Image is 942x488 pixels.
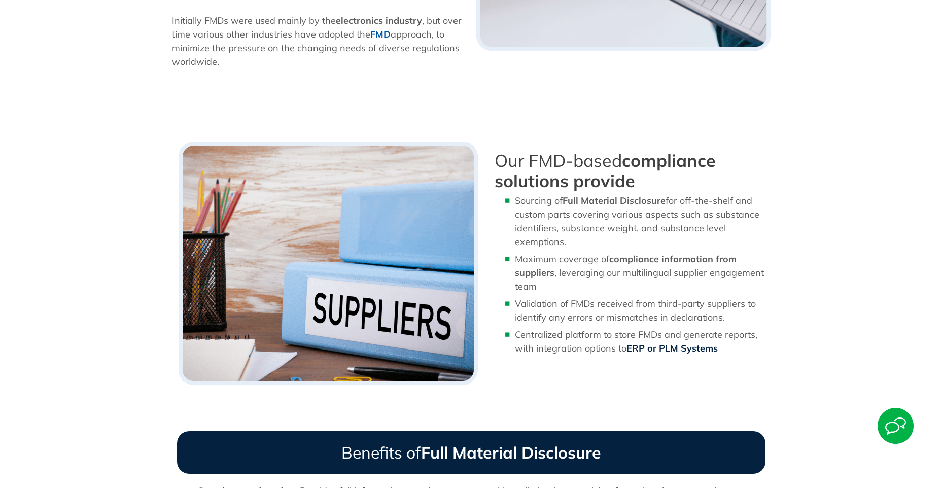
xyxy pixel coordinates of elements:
b: compliance information from suppliers [515,253,737,278]
h4: Benefits of [177,431,765,474]
img: Start Chat [878,408,914,444]
b: electronics industry [336,15,422,26]
strong: compliance solutions provide [495,150,716,192]
b: Full Material Disclosure [563,195,666,206]
a: ERP or PLM Systems [626,342,718,354]
h3: Our FMD-based [495,151,771,191]
strong: Full Material Disclosure [421,442,601,463]
span: Sourcing of [515,195,563,206]
a: FMD [370,28,391,40]
span: , but over time various other industries have adopted the [172,15,462,40]
span: Validation of FMDs received from third-party suppliers to identify any errors or mismatches in de... [515,298,756,323]
span: Initially FMDs were used mainly by the [172,15,336,26]
span: Maximum coverage of [515,253,609,265]
span: for off-the-shelf and custom parts covering various aspects such as substance identifiers, substa... [515,195,759,248]
span: , leveraging our multilingual supplier engagement team [515,267,764,292]
span: Centralized platform to store FMDs and generate reports, with integration options to [515,329,757,354]
span: approach, to minimize the pressure on the changing needs of diverse regulations worldwide. [172,28,460,67]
